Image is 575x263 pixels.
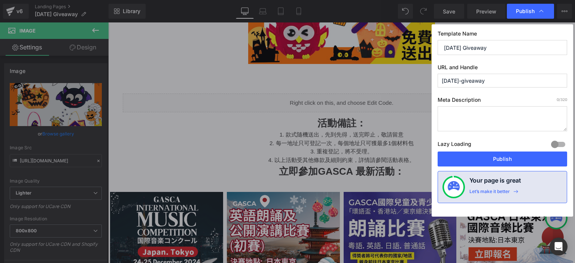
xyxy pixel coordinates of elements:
span: Publish [516,8,535,15]
img: onboarding-status.svg [448,181,460,193]
label: Meta Description [438,97,567,106]
span: /320 [557,97,567,102]
label: Lazy Loading [438,139,471,152]
div: Let’s make it better [469,189,510,198]
span: 0 [557,97,559,102]
button: Publish [438,152,567,166]
label: URL and Handle [438,64,567,74]
label: Template Name [438,30,567,40]
h4: Your page is great [469,176,521,189]
div: Open Intercom Messenger [550,238,568,256]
